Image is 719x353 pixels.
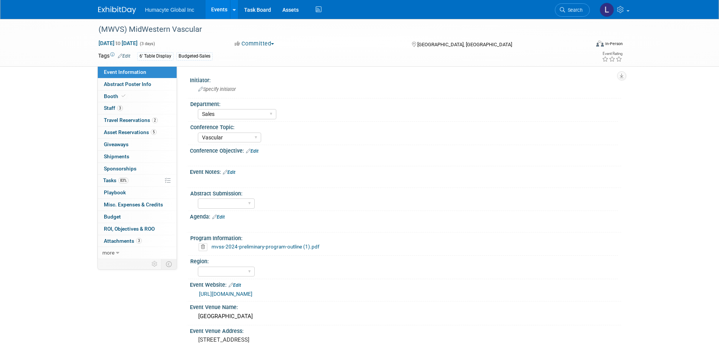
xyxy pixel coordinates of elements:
a: Shipments [98,151,177,162]
a: Search [555,3,590,17]
span: Abstract Poster Info [104,81,151,87]
span: 5 [151,129,157,135]
span: 83% [118,178,128,183]
a: Giveaways [98,139,177,150]
span: Staff [104,105,123,111]
a: Playbook [98,187,177,198]
div: Abstract Submission: [190,188,618,197]
span: Asset Reservations [104,129,157,135]
div: Agenda: [190,211,621,221]
div: Conference Objective: [190,145,621,155]
div: Event Venue Address: [190,325,621,335]
td: Toggle Event Tabs [161,259,177,269]
div: Event Venue Name: [190,301,621,311]
span: 3 [136,238,142,244]
a: Edit [223,170,235,175]
div: Event Format [545,39,623,51]
div: [GEOGRAPHIC_DATA] [196,311,616,322]
span: Attachments [104,238,142,244]
span: more [102,250,114,256]
div: Region: [190,256,618,265]
span: 2 [152,117,158,123]
a: Asset Reservations5 [98,127,177,138]
span: Shipments [104,153,129,159]
a: Attachments3 [98,235,177,247]
a: Abstract Poster Info [98,78,177,90]
div: Budgeted-Sales [176,52,213,60]
div: Department: [190,98,618,108]
span: ROI, Objectives & ROO [104,226,155,232]
span: [DATE] [DATE] [98,40,138,47]
a: ROI, Objectives & ROO [98,223,177,235]
a: Booth [98,91,177,102]
a: mvss-2024-preliminary-program-outline (1).pdf [211,244,320,250]
a: Event Information [98,66,177,78]
div: Event Website: [190,279,621,289]
span: Humacyte Global Inc [145,7,194,13]
span: Booth [104,93,127,99]
a: Edit [118,53,130,59]
img: Format-Inperson.png [596,41,604,47]
div: Program Information: [190,233,618,242]
img: ExhibitDay [98,6,136,14]
img: Linda Hamilton [600,3,614,17]
a: Edit [246,148,258,154]
span: Playbook [104,189,126,195]
span: Travel Reservations [104,117,158,123]
div: (MWVS) MidWestern Vascular [96,23,578,36]
span: Sponsorships [104,166,136,172]
a: Edit [229,283,241,288]
a: Misc. Expenses & Credits [98,199,177,211]
span: [GEOGRAPHIC_DATA], [GEOGRAPHIC_DATA] [417,42,512,47]
a: Tasks83% [98,175,177,186]
span: (3 days) [139,41,155,46]
span: 3 [117,105,123,111]
span: Specify initiator [198,86,236,92]
td: Personalize Event Tab Strip [148,259,161,269]
a: Travel Reservations2 [98,114,177,126]
a: Budget [98,211,177,223]
a: Delete attachment? [199,244,210,250]
span: Budget [104,214,121,220]
a: more [98,247,177,259]
div: Event Rating [602,52,622,56]
i: Booth reservation complete [122,94,125,98]
pre: [STREET_ADDRESS] [198,336,361,343]
span: Misc. Expenses & Credits [104,201,163,208]
span: to [114,40,122,46]
a: Sponsorships [98,163,177,175]
a: [URL][DOMAIN_NAME] [199,291,252,297]
td: Tags [98,52,130,61]
span: Event Information [104,69,146,75]
div: Initiator: [190,75,621,84]
button: Committed [232,40,277,48]
a: Edit [212,214,225,220]
span: Search [565,7,583,13]
div: In-Person [605,41,623,47]
div: Conference Topic: [190,122,618,131]
span: Giveaways [104,141,128,147]
div: Event Notes: [190,166,621,176]
span: Tasks [103,177,128,183]
div: 6' Table Display [137,52,174,60]
a: Staff3 [98,102,177,114]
